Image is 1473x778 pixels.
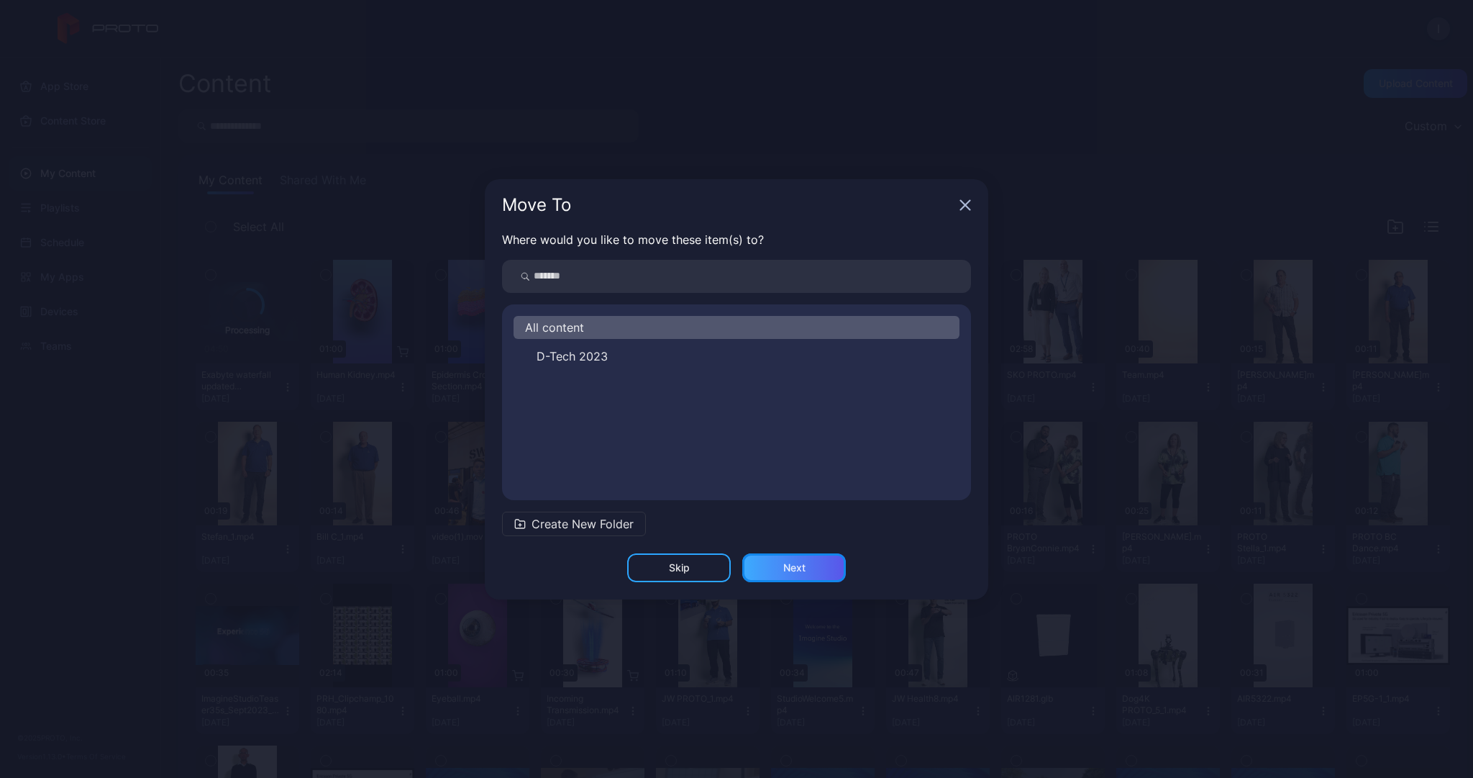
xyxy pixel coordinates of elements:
button: Create New Folder [502,512,646,536]
span: D-Tech 2023 [537,348,608,365]
div: Move To [502,196,954,214]
p: Where would you like to move these item(s) to? [502,231,971,248]
span: Create New Folder [532,515,634,533]
button: Skip [627,553,731,582]
div: Skip [669,562,690,574]
button: D-Tech 2023 [514,345,959,368]
button: Next [742,553,846,582]
span: All content [525,319,584,336]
